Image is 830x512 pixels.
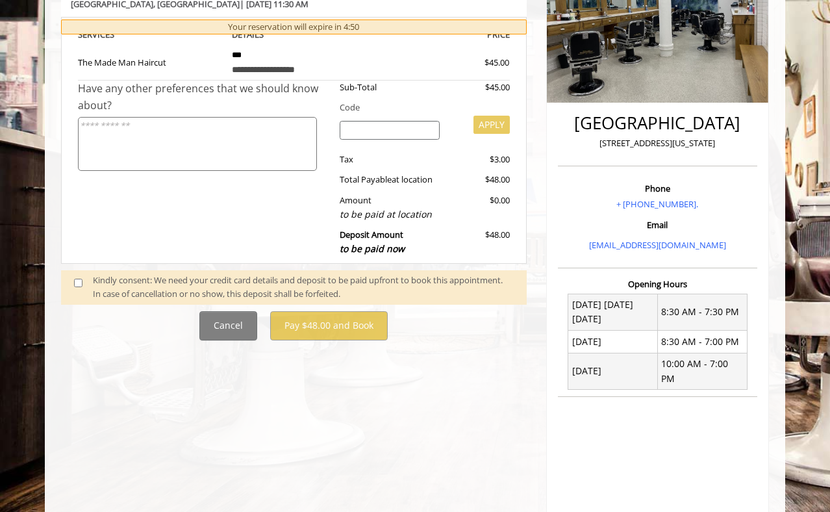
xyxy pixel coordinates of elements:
div: $48.00 [449,173,509,186]
td: The Made Man Haircut [78,42,222,81]
div: Tax [330,153,450,166]
p: [STREET_ADDRESS][US_STATE] [561,136,754,150]
th: PRICE [366,27,510,42]
div: to be paid at location [340,207,440,222]
span: to be paid now [340,242,405,255]
div: Your reservation will expire in 4:50 [61,19,527,34]
button: APPLY [473,116,510,134]
div: $45.00 [449,81,509,94]
td: 8:30 AM - 7:30 PM [657,294,747,331]
div: $0.00 [449,194,509,222]
h3: Opening Hours [558,279,757,288]
div: $48.00 [449,228,509,256]
th: SERVICE [78,27,222,42]
h3: Email [561,220,754,229]
td: [DATE] [568,331,658,353]
a: + [PHONE_NUMBER]. [616,198,698,210]
div: Amount [330,194,450,222]
div: $3.00 [449,153,509,166]
h3: Phone [561,184,754,193]
div: Sub-Total [330,81,450,94]
th: DETAILS [222,27,366,42]
div: Code [330,101,510,114]
span: at location [392,173,433,185]
div: Kindly consent: We need your credit card details and deposit to be paid upfront to book this appo... [93,274,514,301]
td: 10:00 AM - 7:00 PM [657,353,747,390]
a: [EMAIL_ADDRESS][DOMAIN_NAME] [589,239,726,251]
h2: [GEOGRAPHIC_DATA] [561,114,754,133]
div: $45.00 [438,56,509,70]
b: Deposit Amount [340,229,405,255]
td: [DATE] [DATE] [DATE] [568,294,658,331]
button: Pay $48.00 and Book [270,311,388,340]
div: Have any other preferences that we should know about? [78,81,330,114]
span: S [110,29,114,40]
td: 8:30 AM - 7:00 PM [657,331,747,353]
div: Total Payable [330,173,450,186]
button: Cancel [199,311,257,340]
td: [DATE] [568,353,658,390]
